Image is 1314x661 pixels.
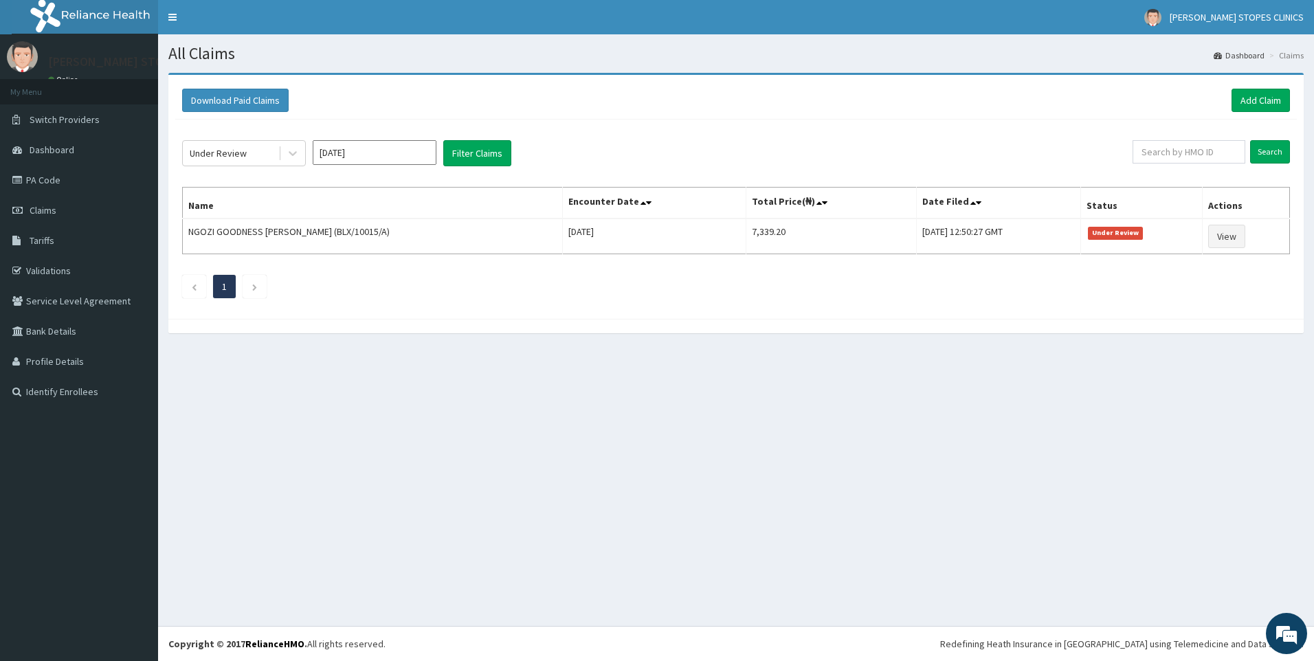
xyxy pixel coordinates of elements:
input: Search [1250,140,1290,164]
th: Total Price(₦) [746,188,917,219]
a: Previous page [191,280,197,293]
li: Claims [1266,49,1304,61]
th: Name [183,188,563,219]
span: Tariffs [30,234,54,247]
div: Under Review [190,146,247,160]
a: Next page [252,280,258,293]
button: Filter Claims [443,140,511,166]
span: Claims [30,204,56,216]
th: Date Filed [916,188,1080,219]
img: User Image [1144,9,1161,26]
p: [PERSON_NAME] STOPES CLINICS [48,56,228,68]
span: Under Review [1088,227,1144,239]
a: RelianceHMO [245,638,304,650]
td: [DATE] [562,219,746,254]
div: Redefining Heath Insurance in [GEOGRAPHIC_DATA] using Telemedicine and Data Science! [940,637,1304,651]
td: NGOZI GOODNESS [PERSON_NAME] (BLX/10015/A) [183,219,563,254]
span: [PERSON_NAME] STOPES CLINICS [1170,11,1304,23]
footer: All rights reserved. [158,626,1314,661]
a: View [1208,225,1245,248]
th: Actions [1203,188,1290,219]
td: [DATE] 12:50:27 GMT [916,219,1080,254]
input: Search by HMO ID [1133,140,1245,164]
img: User Image [7,41,38,72]
a: Page 1 is your current page [222,280,227,293]
span: Switch Providers [30,113,100,126]
a: Online [48,75,81,85]
span: Dashboard [30,144,74,156]
strong: Copyright © 2017 . [168,638,307,650]
button: Download Paid Claims [182,89,289,112]
a: Add Claim [1232,89,1290,112]
h1: All Claims [168,45,1304,63]
th: Status [1080,188,1203,219]
th: Encounter Date [562,188,746,219]
a: Dashboard [1214,49,1265,61]
input: Select Month and Year [313,140,436,165]
td: 7,339.20 [746,219,917,254]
